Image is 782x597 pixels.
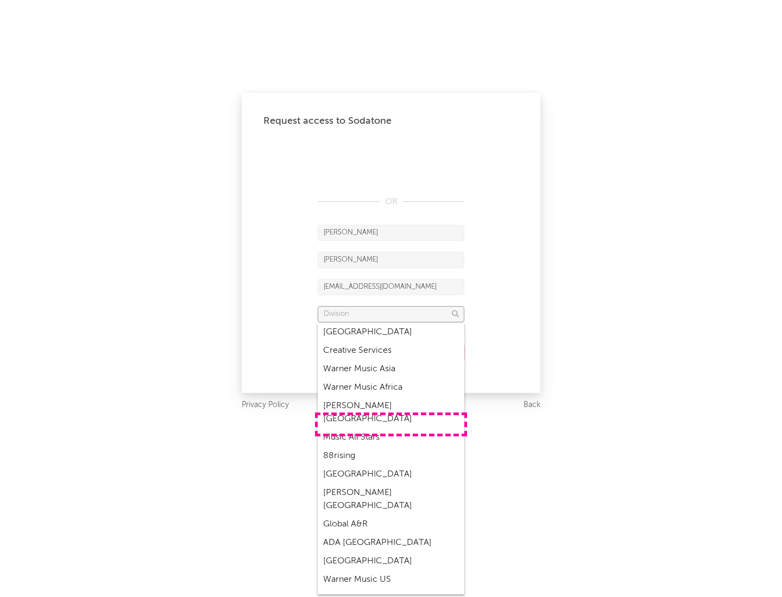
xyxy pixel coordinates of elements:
[318,378,464,397] div: Warner Music Africa
[318,465,464,484] div: [GEOGRAPHIC_DATA]
[318,360,464,378] div: Warner Music Asia
[524,398,540,412] a: Back
[263,115,519,128] div: Request access to Sodatone
[318,195,464,208] div: OR
[318,252,464,268] input: Last Name
[242,398,289,412] a: Privacy Policy
[318,447,464,465] div: 88rising
[318,225,464,241] input: First Name
[318,484,464,515] div: [PERSON_NAME] [GEOGRAPHIC_DATA]
[318,341,464,360] div: Creative Services
[318,534,464,552] div: ADA [GEOGRAPHIC_DATA]
[318,279,464,295] input: Email
[318,428,464,447] div: Music All Stars
[318,306,464,322] input: Division
[318,323,464,341] div: [GEOGRAPHIC_DATA]
[318,570,464,589] div: Warner Music US
[318,397,464,428] div: [PERSON_NAME] [GEOGRAPHIC_DATA]
[318,515,464,534] div: Global A&R
[318,552,464,570] div: [GEOGRAPHIC_DATA]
